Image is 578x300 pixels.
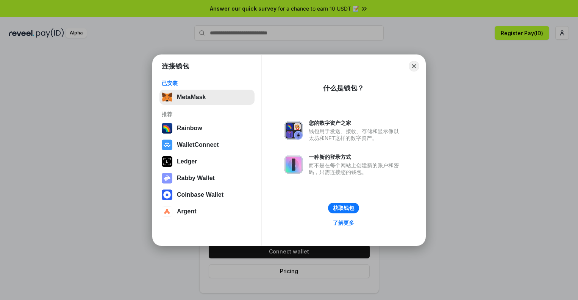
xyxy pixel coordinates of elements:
div: 已安装 [162,80,252,87]
button: WalletConnect [159,137,255,152]
div: Rabby Wallet [177,175,215,182]
img: svg+xml,%3Csvg%20width%3D%2228%22%20height%3D%2228%22%20viewBox%3D%220%200%2028%2028%22%20fill%3D... [162,206,172,217]
div: 获取钱包 [333,205,354,211]
div: 推荐 [162,111,252,118]
div: 您的数字资产之家 [309,120,403,126]
img: svg+xml,%3Csvg%20xmlns%3D%22http%3A%2F%2Fwww.w3.org%2F2000%2Fsvg%22%20fill%3D%22none%22%20viewBox... [284,155,303,174]
button: Ledger [159,154,255,169]
div: 了解更多 [333,219,354,226]
img: svg+xml,%3Csvg%20width%3D%22120%22%20height%3D%22120%22%20viewBox%3D%220%200%20120%20120%22%20fil... [162,123,172,134]
div: Ledger [177,158,197,165]
div: Rainbow [177,125,202,132]
img: svg+xml,%3Csvg%20xmlns%3D%22http%3A%2F%2Fwww.w3.org%2F2000%2Fsvg%22%20width%3D%2228%22%20height%3... [162,156,172,167]
button: MetaMask [159,90,255,105]
img: svg+xml,%3Csvg%20width%3D%2228%22%20height%3D%2228%22%20viewBox%3D%220%200%2028%2028%22%20fill%3D... [162,140,172,150]
div: Argent [177,208,197,215]
h1: 连接钱包 [162,62,189,71]
div: MetaMask [177,94,206,101]
button: Coinbase Wallet [159,187,255,202]
div: WalletConnect [177,141,219,148]
a: 了解更多 [328,218,359,228]
button: 获取钱包 [328,203,359,213]
button: Close [409,61,419,72]
img: svg+xml,%3Csvg%20xmlns%3D%22http%3A%2F%2Fwww.w3.org%2F2000%2Fsvg%22%20fill%3D%22none%22%20viewBox... [162,173,172,183]
div: 而不是在每个网站上创建新的账户和密码，只需连接您的钱包。 [309,162,403,176]
div: Coinbase Wallet [177,191,223,198]
img: svg+xml,%3Csvg%20fill%3D%22none%22%20height%3D%2233%22%20viewBox%3D%220%200%2035%2033%22%20width%... [162,92,172,103]
img: svg+xml,%3Csvg%20xmlns%3D%22http%3A%2F%2Fwww.w3.org%2F2000%2Fsvg%22%20fill%3D%22none%22%20viewBox... [284,121,303,140]
button: Rainbow [159,121,255,136]
div: 一种新的登录方式 [309,154,403,160]
img: svg+xml,%3Csvg%20width%3D%2228%22%20height%3D%2228%22%20viewBox%3D%220%200%2028%2028%22%20fill%3D... [162,190,172,200]
div: 什么是钱包？ [323,84,364,93]
button: Argent [159,204,255,219]
button: Rabby Wallet [159,171,255,186]
div: 钱包用于发送、接收、存储和显示像以太坊和NFT这样的数字资产。 [309,128,403,141]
